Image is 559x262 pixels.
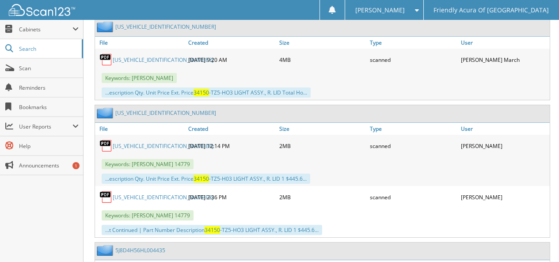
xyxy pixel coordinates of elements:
[99,53,113,66] img: PDF.png
[102,210,194,220] span: Keywords: [PERSON_NAME] 14779
[19,65,79,72] span: Scan
[115,109,216,117] a: [US_VEHICLE_IDENTIFICATION_NUMBER]
[19,103,79,111] span: Bookmarks
[19,162,79,169] span: Announcements
[97,245,115,256] img: folder2.png
[9,4,75,16] img: scan123-logo-white.svg
[434,8,549,13] span: Friendly Acura Of [GEOGRAPHIC_DATA]
[186,123,277,135] a: Created
[19,123,72,130] span: User Reports
[368,188,459,206] div: scanned
[277,137,368,155] div: 2MB
[205,226,220,234] span: 34150
[277,37,368,49] a: Size
[99,139,113,152] img: PDF.png
[459,137,550,155] div: [PERSON_NAME]
[277,188,368,206] div: 2MB
[99,190,113,204] img: PDF.png
[277,123,368,135] a: Size
[97,107,115,118] img: folder2.png
[459,37,550,49] a: User
[113,142,213,150] a: [US_VEHICLE_IDENTIFICATION_NUMBER]
[459,51,550,68] div: [PERSON_NAME] March
[19,142,79,150] span: Help
[113,56,213,64] a: [US_VEHICLE_IDENTIFICATION_NUMBER]
[113,194,213,201] a: [US_VEHICLE_IDENTIFICATION_NUMBER]
[368,37,459,49] a: Type
[95,37,186,49] a: File
[102,87,311,98] div: ...escription Qty. Unit Price Ext. Price -TZ5-HO3 LIGHT ASSY., R. LID Total Ho...
[186,51,277,68] div: [DATE] 9:20 AM
[194,175,209,182] span: 34150
[186,137,277,155] div: [DATE] 12:14 PM
[368,123,459,135] a: Type
[102,159,194,169] span: Keywords: [PERSON_NAME] 14779
[515,220,559,262] iframe: Chat Widget
[95,123,186,135] a: File
[19,26,72,33] span: Cabinets
[19,84,79,91] span: Reminders
[277,51,368,68] div: 4MB
[102,174,310,184] div: ...escription Qty. Unit Price Ext. Price -TZ5-H03 LIGHT ASSY., R. LID 1 $445.6...
[19,45,77,53] span: Search
[459,123,550,135] a: User
[102,225,322,235] div: ...t Continued | Part Number Description -TZ5-HO3 LIGHT ASSY., R. LID 1 $445.6...
[72,162,80,169] div: 1
[186,188,277,206] div: [DATE] 2:36 PM
[194,89,209,96] span: 34150
[368,137,459,155] div: scanned
[355,8,405,13] span: [PERSON_NAME]
[97,21,115,32] img: folder2.png
[115,23,216,30] a: [US_VEHICLE_IDENTIFICATION_NUMBER]
[368,51,459,68] div: scanned
[186,37,277,49] a: Created
[115,247,165,254] a: 5J8D4H56HL004435
[102,73,177,83] span: Keywords: [PERSON_NAME]
[459,188,550,206] div: [PERSON_NAME]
